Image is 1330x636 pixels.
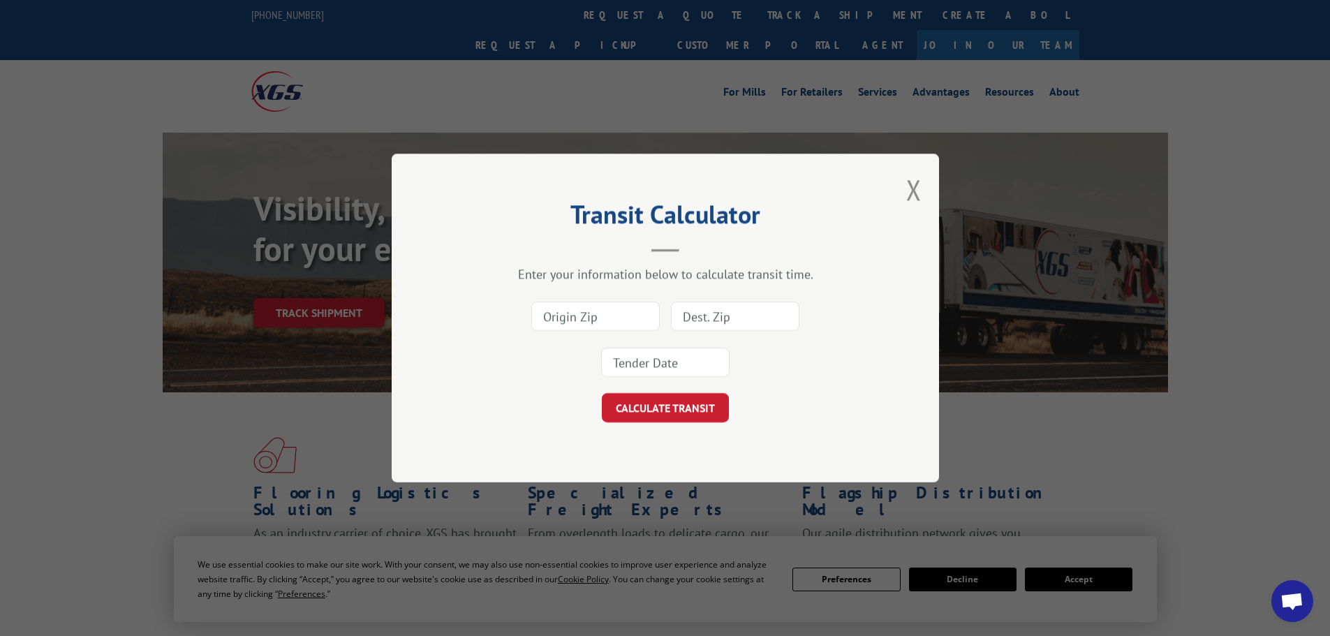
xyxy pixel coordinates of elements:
[671,302,799,331] input: Dest. Zip
[461,205,869,231] h2: Transit Calculator
[602,393,729,422] button: CALCULATE TRANSIT
[1271,580,1313,622] div: Open chat
[461,266,869,282] div: Enter your information below to calculate transit time.
[906,171,922,208] button: Close modal
[531,302,660,331] input: Origin Zip
[601,348,730,377] input: Tender Date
